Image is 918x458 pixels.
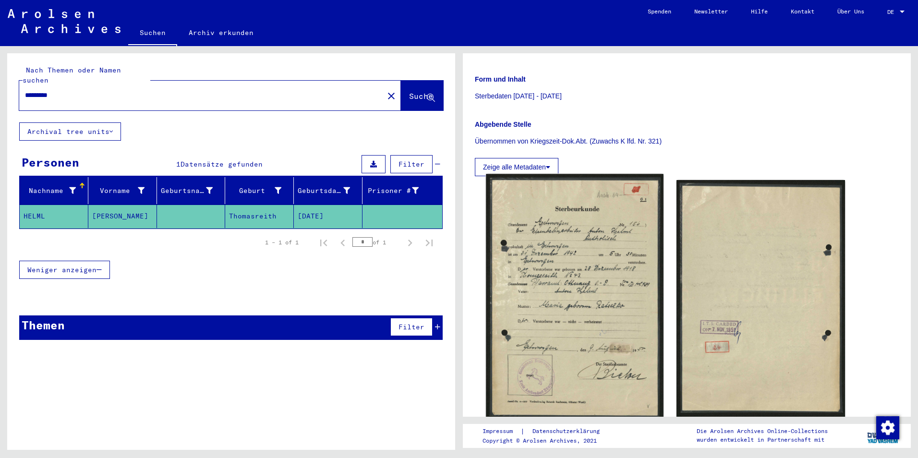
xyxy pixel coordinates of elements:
div: Geburtsdatum [298,183,362,198]
div: Vorname [92,183,157,198]
b: Abgebende Stelle [475,121,531,128]
mat-icon: close [386,90,397,102]
button: First page [314,233,333,252]
a: Datenschutzerklärung [525,426,611,436]
mat-header-cell: Geburtsname [157,177,226,204]
div: 1 – 1 of 1 [265,238,299,247]
mat-cell: [DATE] [294,205,362,228]
span: Filter [399,323,424,331]
div: Prisoner # [366,183,431,198]
div: Geburtsname [161,183,225,198]
a: Suchen [128,21,177,46]
mat-header-cell: Geburtsdatum [294,177,362,204]
button: Archival tree units [19,122,121,141]
div: Vorname [92,186,145,196]
p: Die Arolsen Archives Online-Collections [697,427,828,435]
span: Datensätze gefunden [181,160,263,169]
div: Geburt‏ [229,183,293,198]
span: Suche [409,91,433,101]
p: Übernommen von Kriegszeit-Dok.Abt. (Zuwachs K lfd. Nr. 321) [475,136,899,146]
div: of 1 [352,238,400,247]
mat-header-cell: Vorname [88,177,157,204]
span: Filter [399,160,424,169]
button: Zeige alle Metadaten [475,158,558,176]
img: 002.jpg [676,180,846,417]
div: Personen [22,154,79,171]
span: Weniger anzeigen [27,265,97,274]
span: 1 [176,160,181,169]
button: Filter [390,155,433,173]
mat-cell: HELML [20,205,88,228]
a: Impressum [483,426,520,436]
button: Last page [420,233,439,252]
button: Next page [400,233,420,252]
p: Copyright © Arolsen Archives, 2021 [483,436,611,445]
mat-label: Nach Themen oder Namen suchen [23,66,121,84]
img: Zustimmung ändern [876,416,899,439]
button: Clear [382,86,401,105]
mat-cell: Thomasreith [225,205,294,228]
img: 001.jpg [486,174,663,421]
mat-cell: [PERSON_NAME] [88,205,157,228]
mat-header-cell: Prisoner # [362,177,442,204]
img: yv_logo.png [865,423,901,447]
div: Geburtsname [161,186,213,196]
button: Weniger anzeigen [19,261,110,279]
p: Sterbedaten [DATE] - [DATE] [475,91,899,101]
p: wurden entwickelt in Partnerschaft mit [697,435,828,444]
div: Geburt‏ [229,186,281,196]
div: Themen [22,316,65,334]
img: Arolsen_neg.svg [8,9,121,33]
mat-header-cell: Geburt‏ [225,177,294,204]
mat-header-cell: Nachname [20,177,88,204]
button: Filter [390,318,433,336]
div: Prisoner # [366,186,419,196]
b: Form und Inhalt [475,75,526,83]
div: Geburtsdatum [298,186,350,196]
button: Previous page [333,233,352,252]
div: Nachname [24,183,88,198]
button: Suche [401,81,443,110]
span: DE [887,9,898,15]
a: Archiv erkunden [177,21,265,44]
div: Nachname [24,186,76,196]
div: | [483,426,611,436]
